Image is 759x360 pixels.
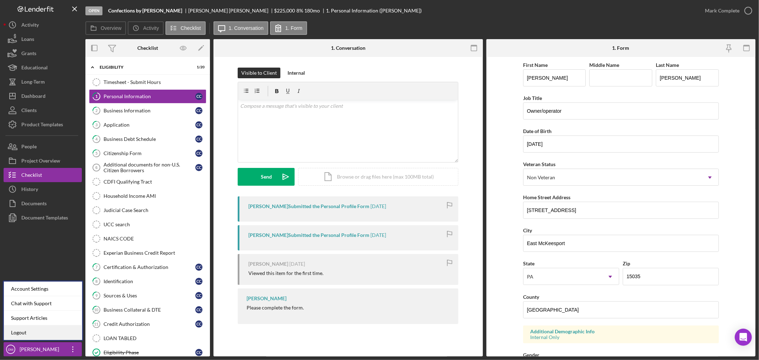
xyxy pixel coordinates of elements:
button: Clients [4,103,82,117]
div: Sources & Uses [104,293,195,298]
div: C C [195,349,202,356]
tspan: 6 [95,165,97,170]
button: 1. Conversation [214,21,268,35]
div: CDFI Qualifying Tract [104,179,206,185]
a: 10Business Collateral & DTECC [89,303,206,317]
button: History [4,182,82,196]
button: Project Overview [4,154,82,168]
div: Checklist [137,45,158,51]
a: Support Articles [4,311,82,325]
div: C C [195,136,202,143]
div: Document Templates [21,211,68,227]
button: Dashboard [4,89,82,103]
div: 8 % [296,8,303,14]
label: City [523,227,532,233]
div: Additional documents for non-U.S. Citizen Borrowers [104,162,195,173]
a: 11Credit AuthorizationCC [89,317,206,331]
div: LOAN TABLED [104,335,206,341]
span: $225,000 [274,7,295,14]
div: Citizenship Form [104,150,195,156]
label: Home Street Address [523,194,570,200]
button: Educational [4,60,82,75]
div: Please complete the form. [247,305,304,311]
div: Send [261,168,272,186]
a: Judicial Case Search [89,203,206,217]
div: Internal [288,68,305,78]
div: C C [195,107,202,114]
div: History [21,182,38,198]
div: Experian Business Credit Report [104,250,206,256]
div: [PERSON_NAME] Submitted the Personal Profile Form [248,203,369,209]
div: Timesheet - Submit Hours [104,79,206,85]
tspan: 10 [94,307,99,312]
div: 1 / 20 [192,65,205,69]
label: Zip [623,260,630,266]
a: UCC search [89,217,206,232]
a: NAICS CODE [89,232,206,246]
button: Visible to Client [238,68,280,78]
b: Confections by [PERSON_NAME] [108,8,182,14]
div: C C [195,150,202,157]
div: C C [195,292,202,299]
tspan: 4 [95,137,98,141]
button: Send [238,168,295,186]
label: County [523,294,539,300]
div: Application [104,122,195,128]
tspan: 11 [94,322,99,326]
button: 1. Form [270,21,307,35]
label: Checklist [181,25,201,31]
div: Open Intercom Messenger [735,329,752,346]
div: Business Information [104,108,195,113]
button: Mark Complete [698,4,755,18]
div: Checklist [21,168,42,184]
a: 2Business InformationCC [89,104,206,118]
div: Household Income AMI [104,193,206,199]
label: Activity [143,25,159,31]
div: C C [195,321,202,328]
div: Activity [21,18,39,34]
a: 6Additional documents for non-U.S. Citizen BorrowersCC [89,160,206,175]
a: LOAN TABLED [89,331,206,345]
div: C C [195,121,202,128]
div: [PERSON_NAME] [PERSON_NAME] [188,8,274,14]
div: Loans [21,32,34,48]
a: People [4,139,82,154]
button: Activity [128,21,163,35]
div: 1. Conversation [331,45,365,51]
button: Documents [4,196,82,211]
button: Loans [4,32,82,46]
a: 7Certification & AuthorizationCC [89,260,206,274]
div: Open [85,6,102,15]
div: 1. Form [612,45,629,51]
time: 2025-06-25 12:58 [370,232,386,238]
div: 180 mo [304,8,320,14]
button: Document Templates [4,211,82,225]
a: Activity [4,18,82,32]
div: C C [195,264,202,271]
button: Product Templates [4,117,82,132]
label: Date of Birth [523,128,552,134]
div: Eligibility [100,65,187,69]
a: 1Personal InformationCC [89,89,206,104]
div: Educational [21,60,48,76]
div: Documents [21,196,47,212]
a: Checklist [4,168,82,182]
a: 9Sources & UsesCC [89,288,206,303]
label: First Name [523,62,548,68]
time: 2025-06-25 13:03 [370,203,386,209]
label: Middle Name [589,62,619,68]
button: Long-Term [4,75,82,89]
tspan: 8 [95,279,97,284]
div: Identification [104,279,195,284]
div: Dashboard [21,89,46,105]
tspan: 1 [95,94,97,99]
div: People [21,139,37,155]
div: Judicial Case Search [104,207,206,213]
label: Job Title [523,95,542,101]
